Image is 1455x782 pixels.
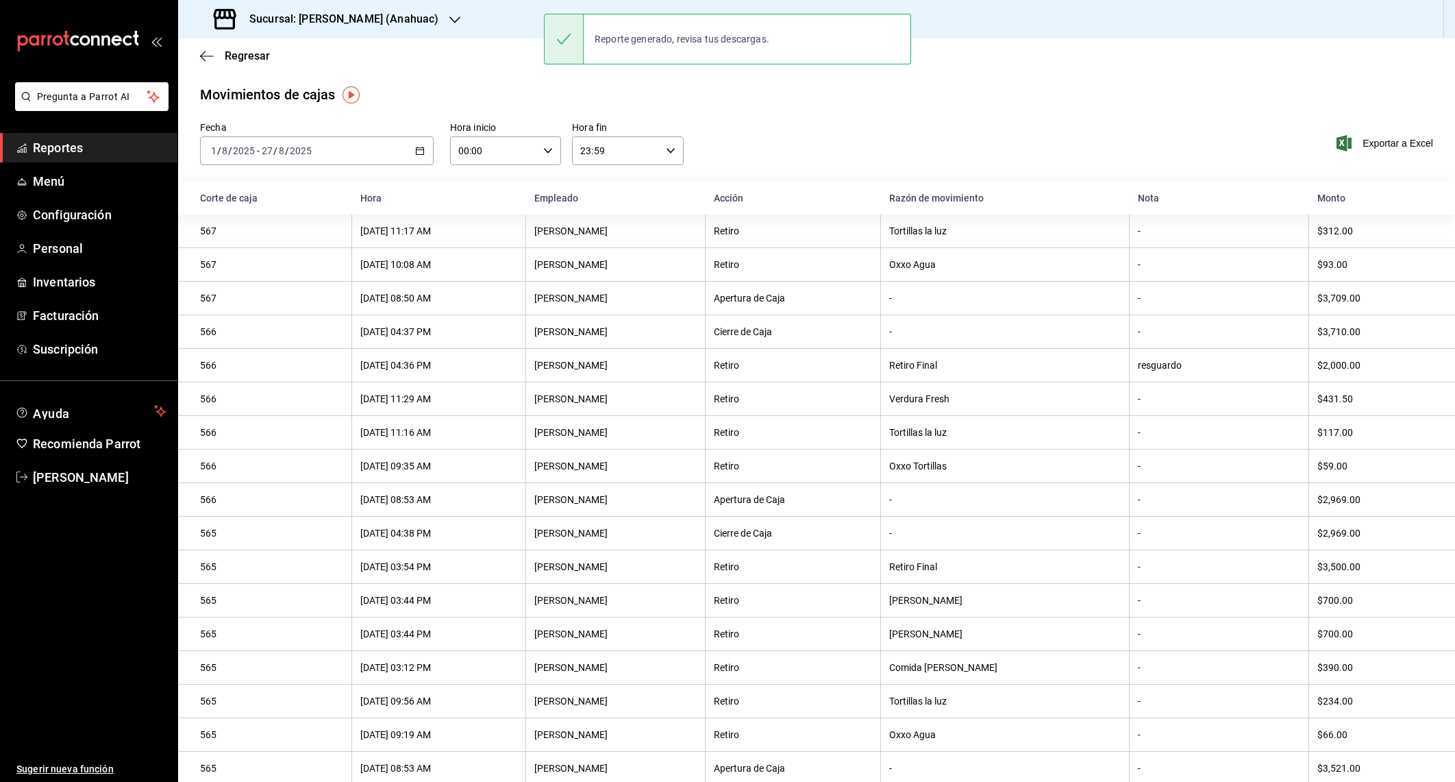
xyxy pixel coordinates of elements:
span: / [228,145,232,156]
div: $3,710.00 [1317,326,1433,337]
th: Monto [1309,182,1455,215]
div: $312.00 [1317,225,1433,236]
div: [DATE] 09:19 AM [360,729,517,740]
span: / [273,145,277,156]
div: 565 [200,763,343,774]
th: Corte de caja [178,182,352,215]
div: Cierre de Caja [714,326,872,337]
div: Retiro [714,729,872,740]
div: Tortillas la luz [889,225,1121,236]
div: [DATE] 08:50 AM [360,293,517,304]
div: $234.00 [1317,696,1433,707]
div: [PERSON_NAME] [534,628,697,639]
div: Apertura de Caja [714,763,872,774]
div: $93.00 [1317,259,1433,270]
div: - [1138,729,1300,740]
div: [PERSON_NAME] [889,628,1121,639]
span: Regresar [225,49,270,62]
input: ---- [289,145,312,156]
div: [PERSON_NAME] [534,528,697,539]
div: [DATE] 04:36 PM [360,360,517,371]
div: 565 [200,662,343,673]
div: Retiro [714,427,872,438]
span: Personal [33,239,166,258]
div: $3,709.00 [1317,293,1433,304]
button: Regresar [200,49,270,62]
input: -- [210,145,217,156]
div: Retiro Final [889,360,1121,371]
div: Apertura de Caja [714,494,872,505]
div: Retiro [714,259,872,270]
div: [DATE] 03:54 PM [360,561,517,572]
div: $3,521.00 [1317,763,1433,774]
span: Reportes [33,138,166,157]
input: -- [278,145,285,156]
span: Configuración [33,206,166,224]
div: [DATE] 08:53 AM [360,763,517,774]
div: $3,500.00 [1317,561,1433,572]
div: - [1138,427,1300,438]
div: - [1138,494,1300,505]
div: Tortillas la luz [889,427,1121,438]
div: - [889,763,1121,774]
div: - [1138,662,1300,673]
div: [DATE] 09:56 AM [360,696,517,707]
div: - [1138,696,1300,707]
div: 565 [200,729,343,740]
div: [DATE] 03:44 PM [360,595,517,606]
span: Inventarios [33,273,166,291]
div: [DATE] 04:37 PM [360,326,517,337]
span: - [257,145,260,156]
span: Exportar a Excel [1339,135,1433,151]
div: Oxxo Agua [889,729,1121,740]
div: [DATE] 11:17 AM [360,225,517,236]
div: - [1138,393,1300,404]
div: - [1138,461,1300,472]
img: Tooltip marker [343,86,360,103]
div: Movimientos de cajas [200,84,336,105]
div: 566 [200,461,343,472]
div: - [889,326,1121,337]
div: $2,969.00 [1317,528,1433,539]
div: [PERSON_NAME] [534,461,697,472]
div: [PERSON_NAME] [534,293,697,304]
label: Hora fin [572,123,683,132]
span: Recomienda Parrot [33,435,166,453]
div: 566 [200,326,343,337]
input: -- [221,145,228,156]
div: [PERSON_NAME] [534,393,697,404]
div: Tortillas la luz [889,696,1121,707]
div: Retiro Final [889,561,1121,572]
div: - [1138,628,1300,639]
div: - [1138,595,1300,606]
span: / [217,145,221,156]
div: - [1138,293,1300,304]
span: / [285,145,289,156]
div: [DATE] 10:08 AM [360,259,517,270]
div: Retiro [714,662,872,673]
div: 565 [200,696,343,707]
div: - [1138,259,1300,270]
span: Ayuda [33,403,149,419]
span: Sugerir nueva función [16,762,166,777]
div: 565 [200,595,343,606]
div: [DATE] 11:16 AM [360,427,517,438]
div: [PERSON_NAME] [534,729,697,740]
div: [PERSON_NAME] [889,595,1121,606]
div: Retiro [714,360,872,371]
div: Oxxo Agua [889,259,1121,270]
th: Razón de movimiento [881,182,1130,215]
div: [PERSON_NAME] [534,561,697,572]
div: Retiro [714,393,872,404]
input: ---- [232,145,256,156]
div: - [1138,763,1300,774]
div: [PERSON_NAME] [534,763,697,774]
div: Verdura Fresh [889,393,1121,404]
div: 566 [200,494,343,505]
div: [PERSON_NAME] [534,662,697,673]
div: - [889,293,1121,304]
div: 565 [200,528,343,539]
div: [DATE] 03:44 PM [360,628,517,639]
th: Empleado [526,182,706,215]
